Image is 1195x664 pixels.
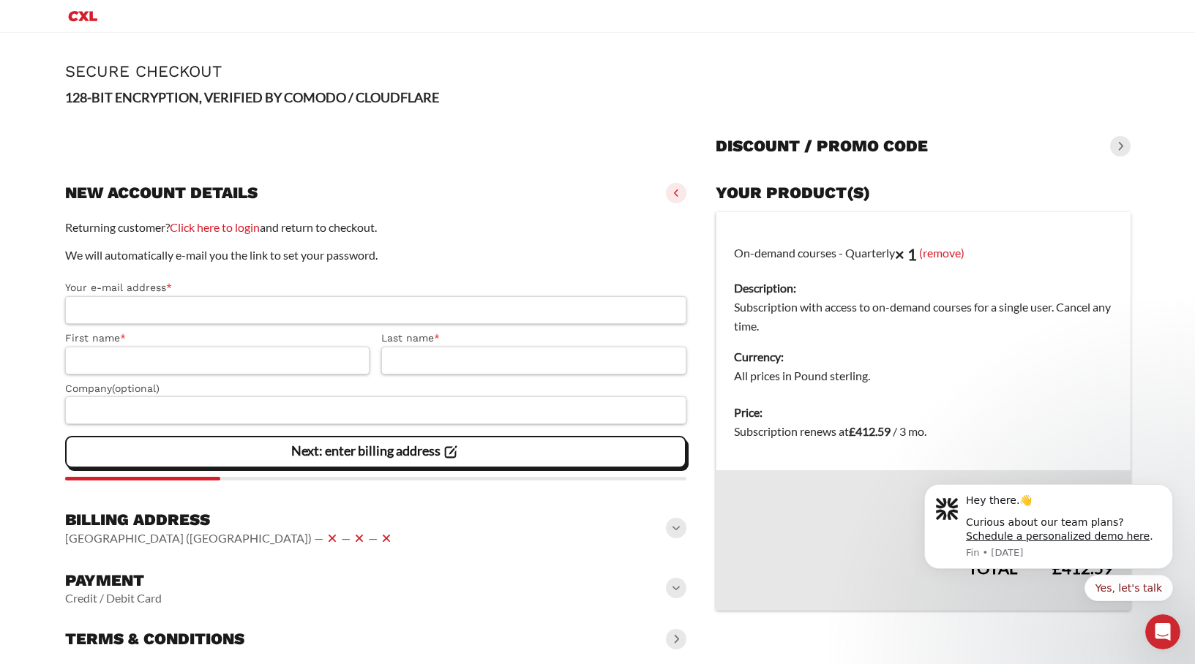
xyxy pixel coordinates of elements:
td: On-demand courses - Quarterly [716,212,1131,395]
dd: All prices in Pound sterling. [734,366,1112,385]
span: £ [849,424,855,438]
label: Your e-mail address [65,279,687,296]
h3: New account details [65,183,258,203]
h3: Payment [65,570,162,591]
th: Subtotal [716,470,1035,518]
vaadin-button: Next: enter billing address [65,436,687,468]
label: Last name [381,330,686,347]
dd: Subscription with access to on-demand courses for a single user. Cancel any time. [734,298,1112,336]
strong: 128-BIT ENCRYPTION, VERIFIED BY COMODO / CLOUDFLARE [65,89,439,105]
th: Total [716,546,1035,611]
th: Tax [716,518,1035,546]
vaadin-horizontal-layout: [GEOGRAPHIC_DATA] ([GEOGRAPHIC_DATA]) — — — [65,529,395,547]
h1: Secure Checkout [65,62,1131,80]
dt: Price: [734,403,1112,422]
bdi: 412.59 [849,424,891,438]
h3: Terms & conditions [65,629,244,649]
span: Subscription renews at . [734,424,926,438]
span: (optional) [112,382,160,394]
label: First name [65,330,370,347]
p: Returning customer? and return to checkout. [65,218,687,237]
dt: Description: [734,279,1112,298]
vaadin-horizontal-layout: Credit / Debit Card [65,591,162,605]
label: Company [65,380,687,397]
h3: Discount / promo code [716,136,928,156]
span: / 3 mo [893,424,924,438]
iframe: Intercom live chat [1145,614,1180,649]
p: We will automatically e-mail you the link to set your password. [65,246,687,265]
iframe: Intercom notifications message [902,466,1195,657]
h3: Billing address [65,510,395,530]
dt: Currency: [734,347,1112,366]
strong: × 1 [895,244,917,264]
a: (remove) [919,245,964,259]
a: Click here to login [170,220,260,234]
